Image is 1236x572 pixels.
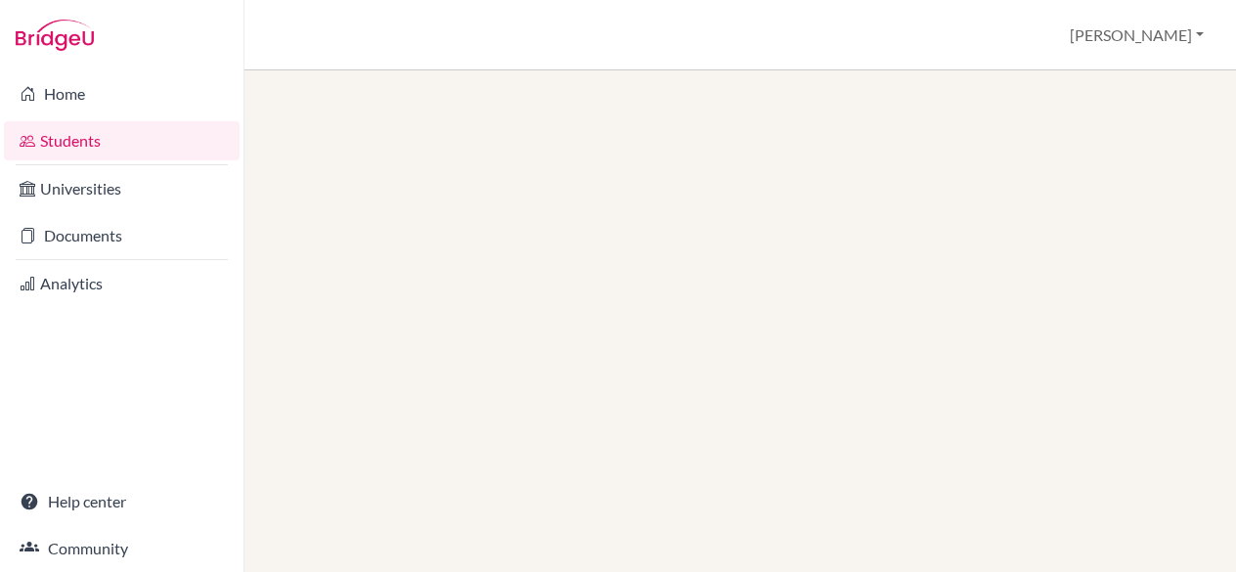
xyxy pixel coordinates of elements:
[1061,17,1213,54] button: [PERSON_NAME]
[16,20,94,51] img: Bridge-U
[4,169,240,208] a: Universities
[4,121,240,160] a: Students
[4,529,240,568] a: Community
[4,482,240,521] a: Help center
[4,216,240,255] a: Documents
[4,74,240,113] a: Home
[4,264,240,303] a: Analytics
